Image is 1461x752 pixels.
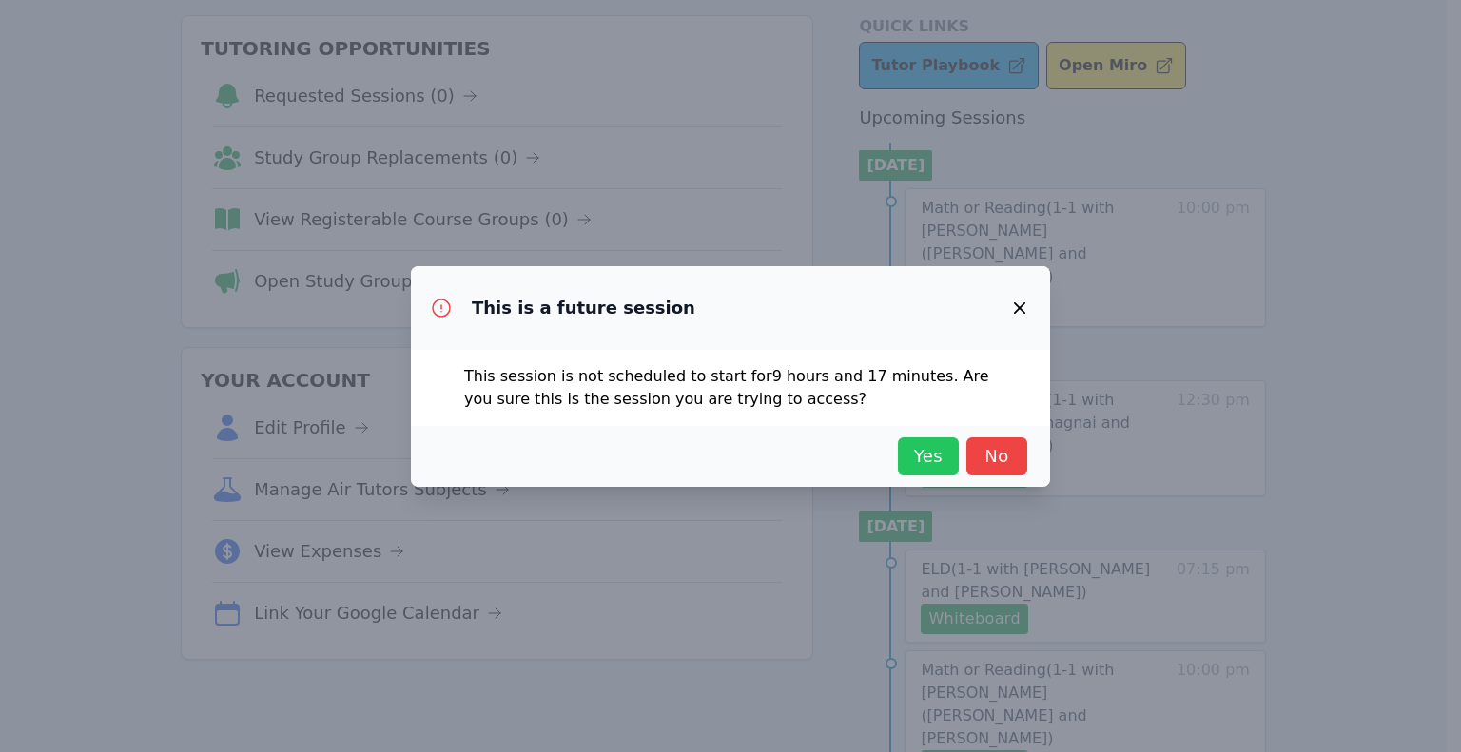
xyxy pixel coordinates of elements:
[464,365,997,411] p: This session is not scheduled to start for 9 hours and 17 minutes . Are you sure this is the sess...
[898,437,959,475] button: Yes
[976,443,1018,470] span: No
[472,297,695,319] h3: This is a future session
[907,443,949,470] span: Yes
[966,437,1027,475] button: No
